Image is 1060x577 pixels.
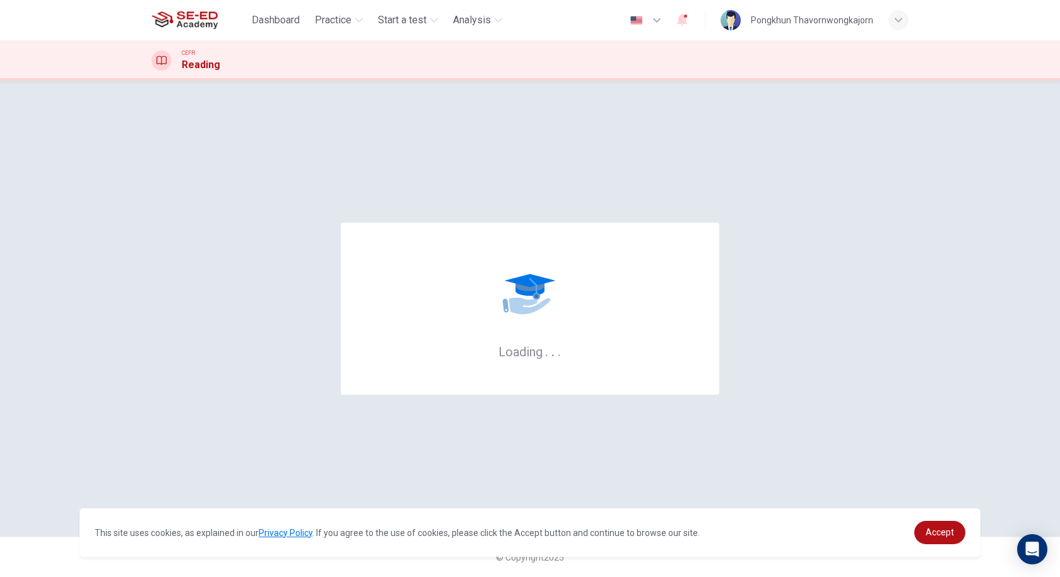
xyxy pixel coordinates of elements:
span: Practice [315,13,351,28]
span: Start a test [378,13,427,28]
img: SE-ED Academy logo [151,8,218,33]
img: en [628,16,644,25]
div: Pongkhun Thavornwongkajorn [751,13,873,28]
h1: Reading [182,57,220,73]
span: © Copyright 2025 [496,552,564,562]
span: This site uses cookies, as explained in our . If you agree to the use of cookies, please click th... [95,528,700,538]
span: Accept [926,527,954,537]
h6: . [557,340,562,361]
a: SE-ED Academy logo [151,8,247,33]
a: Privacy Policy [259,528,312,538]
h6: . [551,340,555,361]
h6: . [545,340,549,361]
a: dismiss cookie message [914,521,965,544]
div: cookieconsent [79,508,980,557]
button: Analysis [448,9,507,32]
img: Profile picture [721,10,741,30]
button: Start a test [373,9,443,32]
span: Dashboard [252,13,300,28]
h6: Loading [498,343,562,359]
button: Practice [310,9,368,32]
div: Open Intercom Messenger [1017,534,1047,564]
button: Dashboard [247,9,305,32]
span: Analysis [453,13,491,28]
span: CEFR [182,49,195,57]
